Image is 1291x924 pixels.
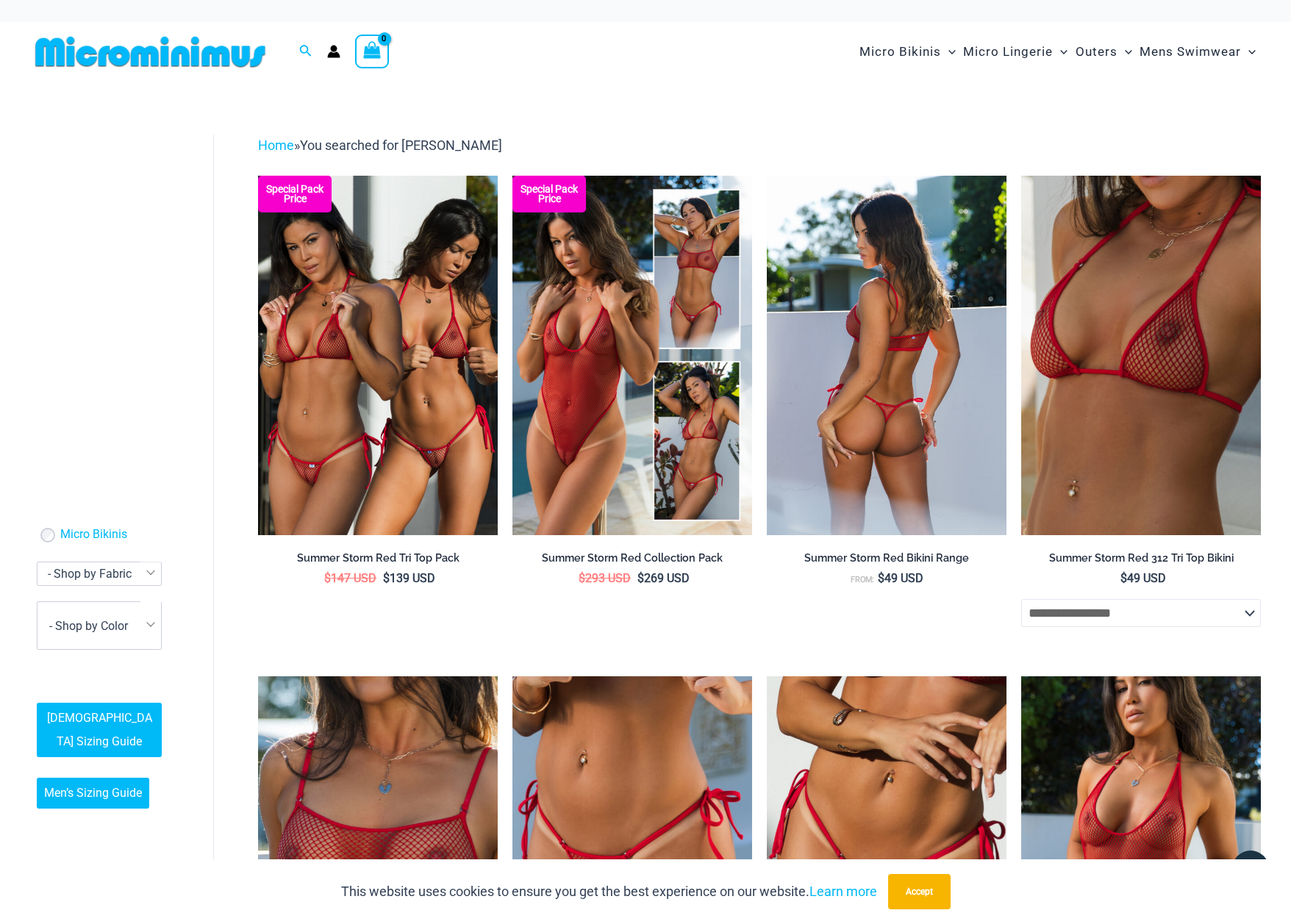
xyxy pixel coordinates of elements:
bdi: 269 USD [637,571,690,585]
img: Summer Storm Red Collection Pack F [512,176,752,535]
span: $ [878,571,884,585]
bdi: 293 USD [579,571,631,585]
span: Micro Lingerie [963,33,1053,71]
span: From: [851,575,874,584]
span: $ [1120,571,1127,585]
a: Search icon link [299,43,312,61]
span: - Shop by Fabric [37,562,162,586]
img: Summer Storm Red 312 Tri Top 01 [1021,176,1261,535]
bdi: 139 USD [383,571,435,585]
a: OutersMenu ToggleMenu Toggle [1072,29,1136,74]
bdi: 147 USD [324,571,376,585]
span: - Shop by Fabric [37,562,161,585]
span: - Shop by Color [37,602,161,649]
span: - Shop by Fabric [48,567,132,581]
a: Men’s Sizing Guide [37,778,149,809]
h2: Summer Storm Red Collection Pack [512,551,752,565]
span: - Shop by Color [49,619,128,633]
a: Micro LingerieMenu ToggleMenu Toggle [959,29,1071,74]
span: Menu Toggle [941,33,956,71]
a: Summer Storm Red 312 Tri Top Bikini [1021,551,1261,570]
span: Menu Toggle [1053,33,1068,71]
span: Micro Bikinis [859,33,941,71]
a: Mens SwimwearMenu ToggleMenu Toggle [1136,29,1259,74]
a: Summer Storm Red Tri Top Pack [258,551,498,570]
a: Home [258,137,294,153]
b: Special Pack Price [258,185,332,204]
a: Summer Storm Red Collection Pack F Summer Storm Red Collection Pack BSummer Storm Red Collection ... [512,176,752,535]
h2: Summer Storm Red Tri Top Pack [258,551,498,565]
a: Summer Storm Red Bikini Range [767,551,1006,570]
iframe: TrustedSite Certified [37,123,169,417]
p: This website uses cookies to ensure you get the best experience on our website. [341,881,877,903]
a: Micro BikinisMenu ToggleMenu Toggle [856,29,959,74]
span: $ [324,571,331,585]
nav: Site Navigation [854,27,1262,76]
span: » [258,137,502,153]
a: Learn more [809,884,877,899]
a: Summer Storm Red 332 Crop Top 449 Thong 02Summer Storm Red 332 Crop Top 449 Thong 03Summer Storm ... [767,176,1006,535]
a: Summer Storm Red Tri Top Pack F Summer Storm Red Tri Top Pack BSummer Storm Red Tri Top Pack B [258,176,498,535]
b: Special Pack Price [512,185,586,204]
span: - Shop by Color [37,601,162,650]
span: Outers [1076,33,1117,71]
span: $ [579,571,585,585]
img: Summer Storm Red Tri Top Pack F [258,176,498,535]
img: Summer Storm Red 332 Crop Top 449 Thong 03 [767,176,1006,535]
a: View Shopping Cart, empty [355,35,389,68]
bdi: 49 USD [878,571,923,585]
a: Micro Bikinis [60,527,127,542]
button: Accept [888,874,951,909]
span: You searched for [PERSON_NAME] [300,137,502,153]
bdi: 49 USD [1120,571,1166,585]
a: Summer Storm Red Collection Pack [512,551,752,570]
span: $ [383,571,390,585]
a: Summer Storm Red 312 Tri Top 01Summer Storm Red 312 Tri Top 449 Thong 04Summer Storm Red 312 Tri ... [1021,176,1261,535]
a: [DEMOGRAPHIC_DATA] Sizing Guide [37,703,162,757]
span: Mens Swimwear [1140,33,1241,71]
h2: Summer Storm Red Bikini Range [767,551,1006,565]
span: Menu Toggle [1241,33,1256,71]
img: MM SHOP LOGO FLAT [29,35,271,68]
span: Menu Toggle [1117,33,1132,71]
a: Account icon link [327,45,340,58]
span: $ [637,571,644,585]
h2: Summer Storm Red 312 Tri Top Bikini [1021,551,1261,565]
